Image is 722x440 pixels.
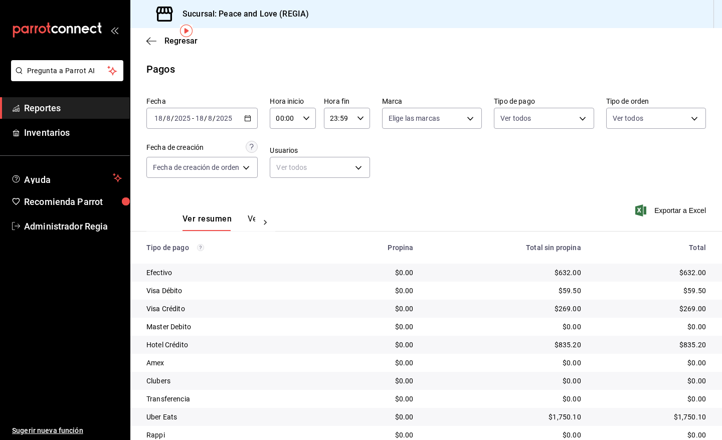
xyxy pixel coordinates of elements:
[597,412,706,422] div: $1,750.10
[146,376,315,386] div: Clubers
[429,268,581,278] div: $632.00
[597,358,706,368] div: $0.00
[146,244,315,252] div: Tipo de pago
[146,36,198,46] button: Regresar
[429,376,581,386] div: $0.00
[180,25,193,37] img: Tooltip marker
[331,376,413,386] div: $0.00
[331,286,413,296] div: $0.00
[24,195,122,208] span: Recomienda Parrot
[166,114,171,122] input: --
[429,340,581,350] div: $835.20
[24,101,122,115] span: Reportes
[24,126,122,139] span: Inventarios
[429,322,581,332] div: $0.00
[174,8,309,20] h3: Sucursal: Peace and Love (REGIA)
[146,430,315,440] div: Rappi
[163,114,166,122] span: /
[110,26,118,34] button: open_drawer_menu
[248,214,285,231] button: Ver pagos
[27,66,108,76] span: Pregunta a Parrot AI
[331,244,413,252] div: Propina
[597,304,706,314] div: $269.00
[331,268,413,278] div: $0.00
[331,394,413,404] div: $0.00
[331,340,413,350] div: $0.00
[331,304,413,314] div: $0.00
[174,114,191,122] input: ----
[146,304,315,314] div: Visa Crédito
[197,244,204,251] svg: Los pagos realizados con Pay y otras terminales son montos brutos.
[12,425,122,436] span: Sugerir nueva función
[270,98,316,105] label: Hora inicio
[597,376,706,386] div: $0.00
[429,430,581,440] div: $0.00
[208,114,213,122] input: --
[382,98,482,105] label: Marca
[597,286,706,296] div: $59.50
[146,394,315,404] div: Transferencia
[164,36,198,46] span: Regresar
[146,98,258,105] label: Fecha
[146,62,175,77] div: Pagos
[500,113,531,123] span: Ver todos
[597,430,706,440] div: $0.00
[146,286,315,296] div: Visa Débito
[597,268,706,278] div: $632.00
[606,98,706,105] label: Tipo de orden
[597,394,706,404] div: $0.00
[183,214,255,231] div: navigation tabs
[146,358,315,368] div: Amex
[637,204,706,216] button: Exportar a Excel
[597,244,706,252] div: Total
[597,322,706,332] div: $0.00
[429,358,581,368] div: $0.00
[429,244,581,252] div: Total sin propina
[146,412,315,422] div: Uber Eats
[331,358,413,368] div: $0.00
[389,113,440,123] span: Elige las marcas
[324,98,370,105] label: Hora fin
[597,340,706,350] div: $835.20
[429,412,581,422] div: $1,750.10
[24,219,122,233] span: Administrador Regia
[146,322,315,332] div: Master Debito
[494,98,594,105] label: Tipo de pago
[146,340,315,350] div: Hotel Crédito
[204,114,207,122] span: /
[154,114,163,122] input: --
[11,60,123,81] button: Pregunta a Parrot AI
[270,157,370,178] div: Ver todos
[213,114,216,122] span: /
[216,114,233,122] input: ----
[192,114,194,122] span: -
[7,73,123,83] a: Pregunta a Parrot AI
[171,114,174,122] span: /
[183,214,232,231] button: Ver resumen
[195,114,204,122] input: --
[331,322,413,332] div: $0.00
[429,286,581,296] div: $59.50
[146,142,204,153] div: Fecha de creación
[429,304,581,314] div: $269.00
[331,430,413,440] div: $0.00
[24,172,109,184] span: Ayuda
[153,162,239,172] span: Fecha de creación de orden
[331,412,413,422] div: $0.00
[146,268,315,278] div: Efectivo
[429,394,581,404] div: $0.00
[270,147,370,154] label: Usuarios
[613,113,643,123] span: Ver todos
